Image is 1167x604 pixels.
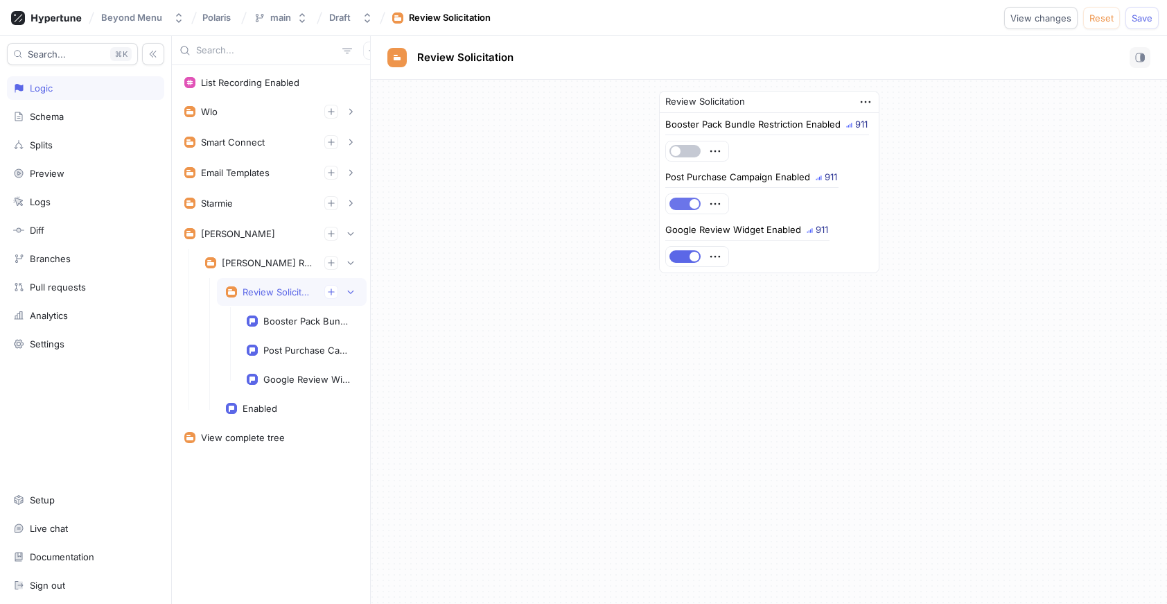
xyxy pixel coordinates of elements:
div: Branches [30,253,71,264]
div: List Recording Enabled [201,77,299,88]
div: 911 [816,225,828,234]
div: Booster Pack Bundle Restriction Enabled [665,120,841,129]
span: View changes [1010,14,1071,22]
div: View complete tree [201,432,285,443]
span: Search... [28,50,66,58]
div: Splits [30,139,53,150]
button: Save [1125,7,1159,29]
button: Draft [324,6,378,29]
button: Reset [1083,7,1120,29]
button: Beyond Menu [96,6,190,29]
div: Post Purchase Campaign Enabled [263,345,352,356]
span: Reset [1089,14,1114,22]
div: Settings [30,338,64,350]
button: View changes [1004,7,1078,29]
div: Smart Connect [201,137,265,148]
div: Draft [329,12,351,24]
div: Diff [30,225,44,236]
div: Documentation [30,551,94,562]
div: Google Review Widget Enabled [665,225,801,234]
div: Post Purchase Campaign Enabled [665,173,810,182]
div: Live chat [30,523,68,534]
span: Save [1132,14,1152,22]
div: Wlo [201,106,218,117]
div: Enabled [243,403,277,414]
div: Pull requests [30,282,86,293]
div: [PERSON_NAME] Reputation Management [222,257,313,268]
span: Polaris [202,12,231,22]
div: K [110,47,132,61]
div: [PERSON_NAME] [201,228,275,239]
div: Review Solicitation [665,95,745,109]
div: Schema [30,111,64,122]
div: Logic [30,83,53,94]
a: Documentation [7,545,164,569]
input: Search... [196,44,337,58]
div: Google Review Widget Enabled [263,374,352,385]
div: Review Solicitation [409,11,491,25]
div: Sign out [30,580,65,591]
div: 911 [855,120,868,129]
div: Setup [30,494,55,506]
button: main [248,6,313,29]
div: main [270,12,291,24]
span: Review Solicitation [417,52,514,63]
div: Review Solicitation [243,286,313,297]
div: Starmie [201,198,233,209]
div: Logs [30,196,51,207]
div: Analytics [30,310,68,321]
div: Preview [30,168,64,179]
div: Booster Pack Bundle Restriction Enabled [263,316,352,327]
div: Beyond Menu [101,12,162,24]
div: 911 [825,173,837,182]
div: Email Templates [201,167,270,178]
button: Search...K [7,43,138,65]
